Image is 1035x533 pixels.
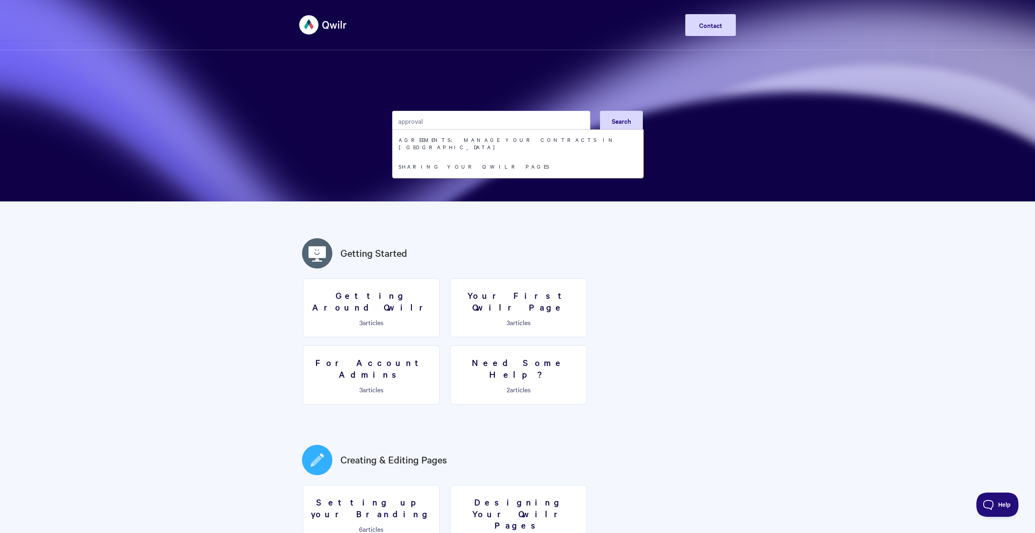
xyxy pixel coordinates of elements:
h3: Getting Around Qwilr [308,290,435,313]
img: Qwilr Help Center [299,10,347,40]
span: 3 [359,318,363,327]
button: Search [600,111,643,131]
a: Need Some Help? 2articles [450,345,587,404]
h3: Need Some Help? [455,357,582,380]
input: Search the knowledge base [392,111,590,131]
a: Getting Around Qwilr 3articles [303,278,440,337]
p: articles [308,386,435,393]
p: articles [455,319,582,326]
a: Creating & Editing Pages [340,453,447,467]
a: Getting Started [340,246,407,260]
span: Search [612,116,631,125]
a: For Account Admins 3articles [303,345,440,404]
h3: Your First Qwilr Page [455,290,582,313]
h3: For Account Admins [308,357,435,380]
a: Your First Qwilr Page 3articles [450,278,587,337]
iframe: Toggle Customer Support [976,493,1019,517]
a: Contact [685,14,736,36]
p: articles [308,319,435,326]
a: Agreements: Manage your Contracts in [GEOGRAPHIC_DATA] [393,130,643,157]
span: 2 [507,385,510,394]
span: 3 [359,385,363,394]
h3: Setting up your Branding [308,496,435,519]
span: 3 [507,318,510,327]
a: Sharing your Qwilr Pages [393,157,643,176]
p: articles [455,386,582,393]
h3: Designing Your Qwilr Pages [455,496,582,531]
p: articles [308,525,435,533]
